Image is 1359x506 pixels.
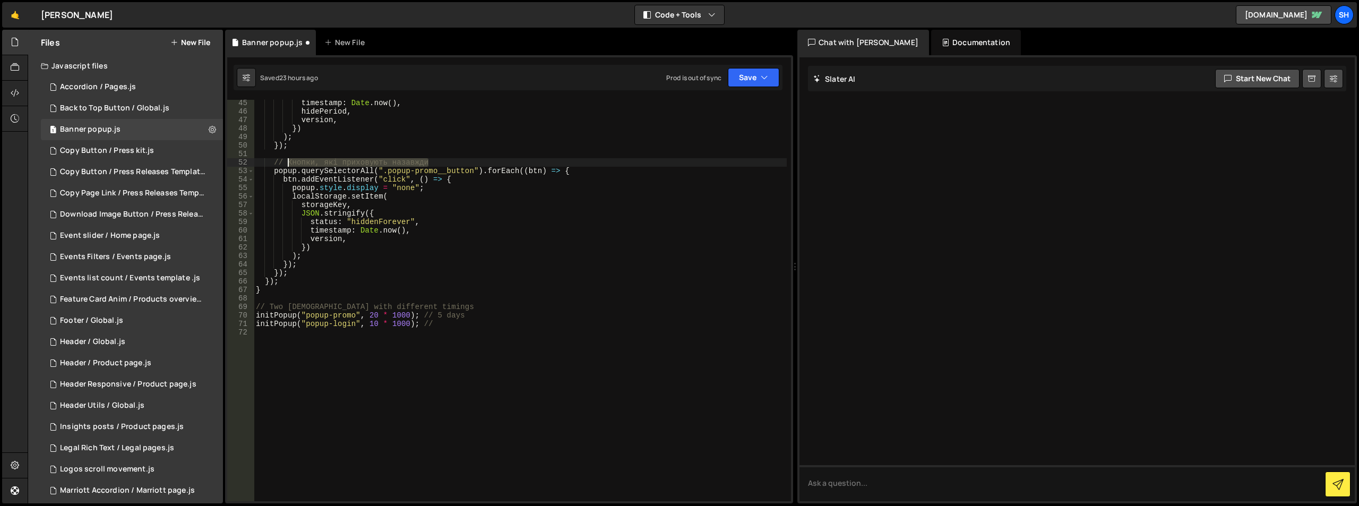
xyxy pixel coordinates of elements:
div: 9427/23776.js [41,246,223,268]
div: Events list count / Events template .js [60,273,200,283]
div: Header Responsive / Product page.js [60,380,196,389]
h2: Files [41,37,60,48]
div: 59 [227,218,254,226]
div: Download Image Button / Press Release Template.js [60,210,207,219]
span: 1 [50,126,56,135]
div: [PERSON_NAME] [41,8,113,21]
div: 64 [227,260,254,269]
div: Header Utils / Global.js [60,401,144,410]
div: Documentation [931,30,1021,55]
div: 55 [227,184,254,192]
div: 58 [227,209,254,218]
h2: Slater AI [813,74,856,84]
div: 9427/21763.js [41,183,227,204]
div: 57 [227,201,254,209]
div: Legal Rich Text / Legal pages.js [60,443,174,453]
div: Copy Page Link / Press Releases Template.js [60,188,207,198]
div: 23 hours ago [279,73,318,82]
div: 9427/22336.js [41,289,227,310]
div: 9427/41992.js [41,459,223,480]
div: 47 [227,116,254,124]
div: 9427/24082.js [41,268,223,289]
div: Back to Top Button / Global.js [60,104,169,113]
div: Javascript files [28,55,223,76]
div: 66 [227,277,254,286]
div: Saved [260,73,318,82]
div: 67 [227,286,254,294]
div: 52 [227,158,254,167]
div: 9427/22236.js [41,395,223,416]
div: 9427/20653.js [41,76,223,98]
div: 62 [227,243,254,252]
div: 9427/22618.js [41,438,223,459]
div: 48 [227,124,254,133]
div: Event slider / Home page.js [60,231,160,241]
button: Start new chat [1215,69,1300,88]
div: Accordion / Pages.js [60,82,136,92]
div: 69 [227,303,254,311]
div: Banner popup.js [242,37,303,48]
div: 9427/21456.js [41,331,223,353]
div: New File [324,37,369,48]
div: 60 [227,226,254,235]
div: Events Filters / Events page.js [60,252,171,262]
div: 9427/21318.js [41,310,223,331]
div: 53 [227,167,254,175]
div: 50 [227,141,254,150]
button: New File [170,38,210,47]
div: 9427/46576.js [41,119,223,140]
div: Chat with [PERSON_NAME] [797,30,929,55]
div: Marriott Accordion / Marriott page.js [60,486,195,495]
div: Feature Card Anim / Products overview page.js [60,295,207,304]
div: 49 [227,133,254,141]
div: 46 [227,107,254,116]
div: Copy Button / Press kit.js [60,146,154,156]
div: Copy Button / Press Releases Template .js [60,167,207,177]
div: 9427/39878.js [41,480,223,501]
button: Code + Tools [635,5,724,24]
div: 63 [227,252,254,260]
div: 71 [227,320,254,328]
div: 61 [227,235,254,243]
div: 70 [227,311,254,320]
div: Header / Product page.js [60,358,151,368]
div: Header / Global.js [60,337,125,347]
div: 9427/45053.js [41,225,223,246]
div: 72 [227,328,254,337]
div: Prod is out of sync [666,73,721,82]
div: 45 [227,99,254,107]
a: [DOMAIN_NAME] [1236,5,1331,24]
a: Sh [1335,5,1354,24]
div: 9427/23957.js [41,416,223,438]
div: 51 [227,150,254,158]
div: Footer / Global.js [60,316,123,325]
div: 9427/21383.js [41,98,223,119]
div: 68 [227,294,254,303]
div: 9427/33041.js [41,140,223,161]
div: 9427/22226.js [41,374,223,395]
button: Save [728,68,779,87]
div: 54 [227,175,254,184]
div: 56 [227,192,254,201]
div: 9427/21765.js [41,204,227,225]
div: Banner popup.js [60,125,121,134]
div: 65 [227,269,254,277]
div: Insights posts / Product pages.js [60,422,184,432]
a: 🤙 [2,2,28,28]
div: 9427/22099.js [41,353,223,374]
div: Logos scroll movement.js [60,465,154,474]
div: 9427/21755.js [41,161,227,183]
